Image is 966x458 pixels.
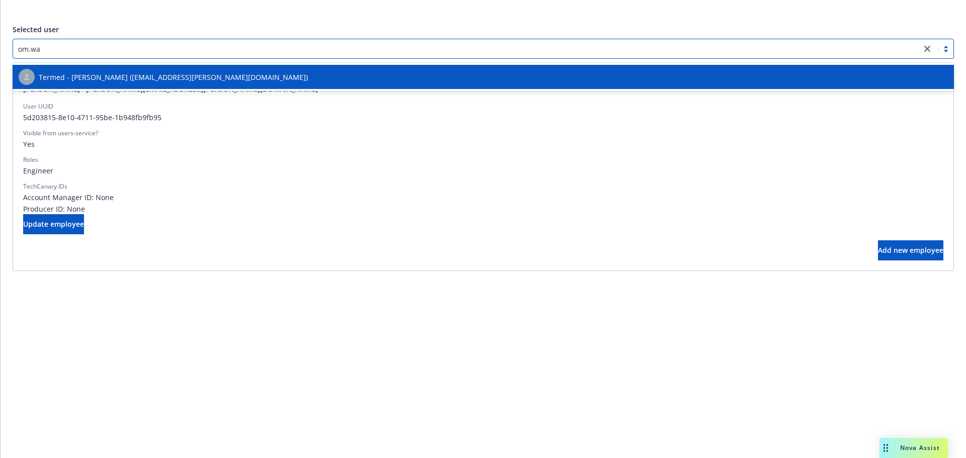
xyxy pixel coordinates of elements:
[878,245,943,255] span: Add new employee
[23,112,943,123] span: 5d203815-8e10-4711-95be-1b948fb9fb95
[878,240,943,260] button: Add new employee
[23,192,943,203] span: Account Manager ID: None
[23,129,98,138] div: Visible from users-service?
[23,214,84,234] button: Update employee
[23,165,943,176] span: Engineer
[23,102,53,111] div: User UUID
[879,438,948,458] button: Nova Assist
[13,25,59,34] span: Selected user
[23,155,38,164] div: Roles
[23,182,67,191] div: TechCanary IDs
[921,43,933,55] a: close
[879,438,892,458] div: Drag to move
[900,443,940,452] span: Nova Assist
[23,139,943,149] span: Yes
[23,204,943,214] span: Producer ID: None
[39,72,308,82] span: Termed - [PERSON_NAME] ([EMAIL_ADDRESS][PERSON_NAME][DOMAIN_NAME])
[23,219,84,229] span: Update employee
